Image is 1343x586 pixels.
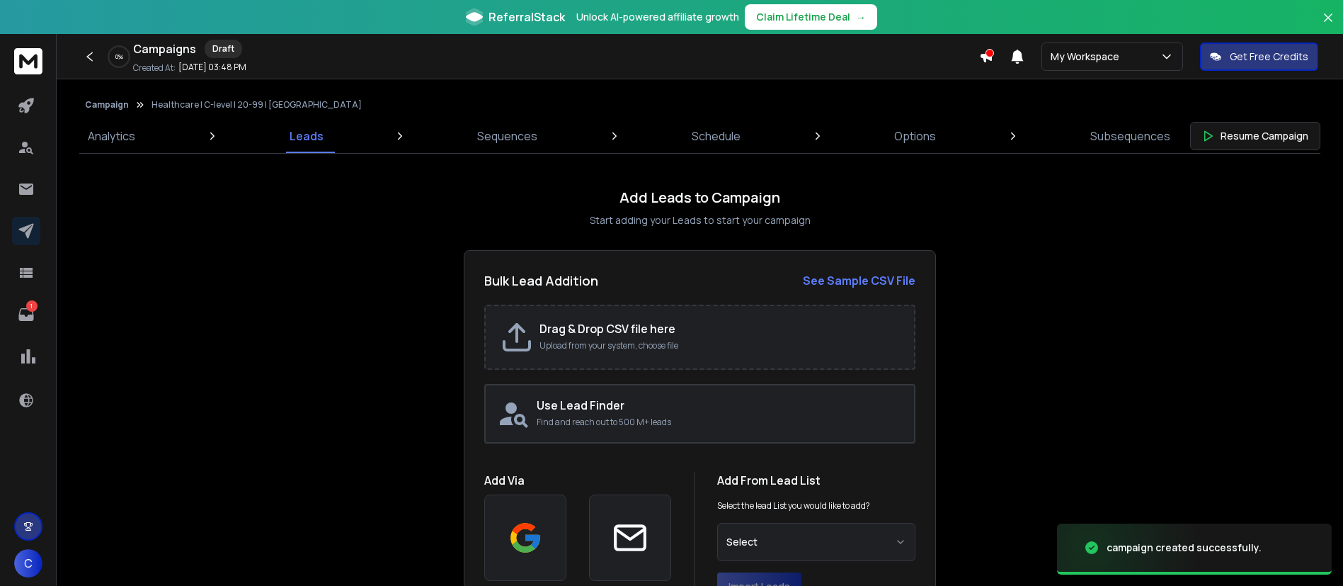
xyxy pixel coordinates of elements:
[152,99,362,111] p: Healthcare | C-level | 20-99 | [GEOGRAPHIC_DATA]
[281,119,332,153] a: Leads
[14,549,42,577] button: C
[590,213,811,227] p: Start adding your Leads to start your campaign
[576,10,739,24] p: Unlock AI-powered affiliate growth
[484,472,671,489] h1: Add Via
[178,62,246,73] p: [DATE] 03:48 PM
[115,52,123,61] p: 0 %
[619,188,780,208] h1: Add Leads to Campaign
[894,128,936,145] p: Options
[683,119,749,153] a: Schedule
[12,300,40,329] a: 1
[692,128,741,145] p: Schedule
[469,119,546,153] a: Sequences
[539,320,900,337] h2: Drag & Drop CSV file here
[88,128,135,145] p: Analytics
[488,9,565,26] span: ReferralStack
[85,99,129,111] button: Campaign
[1200,43,1318,71] button: Get Free Credits
[477,128,537,145] p: Sequences
[290,128,324,145] p: Leads
[1090,128,1170,145] p: Subsequences
[205,40,242,58] div: Draft
[539,340,900,351] p: Upload from your system, choose file
[79,119,144,153] a: Analytics
[886,119,944,153] a: Options
[856,10,866,24] span: →
[803,272,915,289] a: See Sample CSV File
[717,472,915,489] h1: Add From Lead List
[803,273,915,288] strong: See Sample CSV File
[537,417,903,428] p: Find and reach out to 500 M+ leads
[1107,541,1262,555] div: campaign created successfully.
[726,535,758,549] span: Select
[537,397,903,414] h2: Use Lead Finder
[484,271,598,291] h2: Bulk Lead Addition
[1190,122,1320,150] button: Resume Campaign
[1319,9,1337,43] button: Close banner
[717,500,870,512] p: Select the lead List you would like to add?
[1082,119,1179,153] a: Subsequences
[1230,50,1308,64] p: Get Free Credits
[1051,50,1125,64] p: My Workspace
[133,40,196,57] h1: Campaigns
[26,300,38,312] p: 1
[133,62,176,74] p: Created At:
[745,4,877,30] button: Claim Lifetime Deal→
